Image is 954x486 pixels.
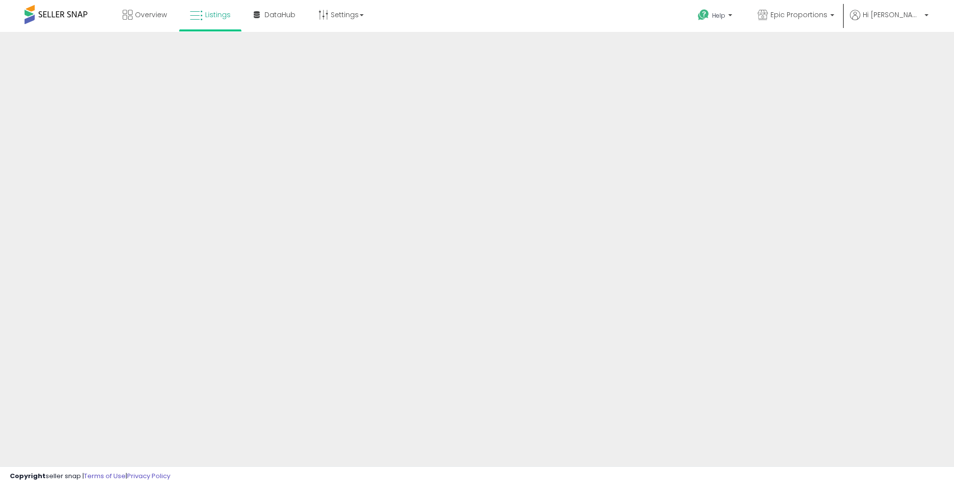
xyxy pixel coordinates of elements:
span: DataHub [265,10,295,20]
span: Listings [205,10,231,20]
span: Epic Proportions [770,10,827,20]
i: Get Help [697,9,710,21]
span: Help [712,11,725,20]
span: Overview [135,10,167,20]
a: Help [690,1,742,32]
a: Hi [PERSON_NAME] [850,10,928,32]
span: Hi [PERSON_NAME] [863,10,922,20]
